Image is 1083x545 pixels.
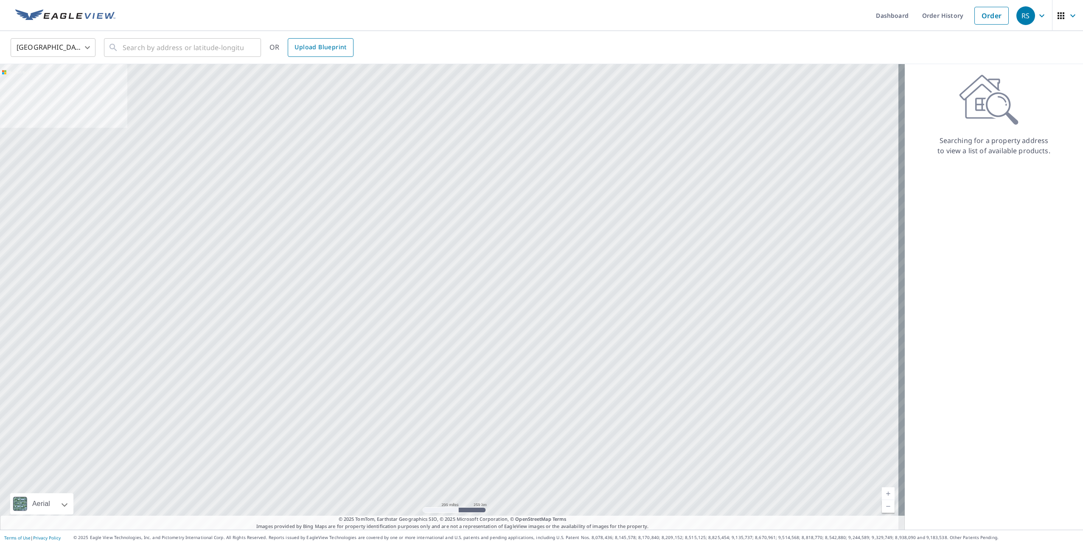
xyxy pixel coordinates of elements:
span: Upload Blueprint [295,42,346,53]
p: | [4,535,61,540]
a: Upload Blueprint [288,38,353,57]
a: Order [974,7,1009,25]
a: Current Level 5, Zoom In [882,487,895,500]
a: Privacy Policy [33,535,61,541]
a: Terms [553,516,567,522]
a: OpenStreetMap [515,516,551,522]
div: Aerial [10,493,73,514]
a: Terms of Use [4,535,31,541]
div: [GEOGRAPHIC_DATA] [11,36,95,59]
div: Aerial [30,493,53,514]
span: © 2025 TomTom, Earthstar Geographics SIO, © 2025 Microsoft Corporation, © [339,516,567,523]
div: OR [269,38,354,57]
p: © 2025 Eagle View Technologies, Inc. and Pictometry International Corp. All Rights Reserved. Repo... [73,534,1079,541]
img: EV Logo [15,9,115,22]
a: Current Level 5, Zoom Out [882,500,895,513]
div: RS [1016,6,1035,25]
input: Search by address or latitude-longitude [123,36,244,59]
p: Searching for a property address to view a list of available products. [937,135,1051,156]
